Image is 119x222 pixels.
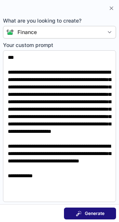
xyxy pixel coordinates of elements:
span: Generate [85,211,104,216]
span: What are you looking to create? [3,17,116,24]
img: Connie from ContactOut [3,29,14,35]
div: Finance [17,28,37,36]
button: Generate [64,208,116,219]
span: Your custom prompt [3,41,116,49]
textarea: Your custom prompt [3,50,116,202]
